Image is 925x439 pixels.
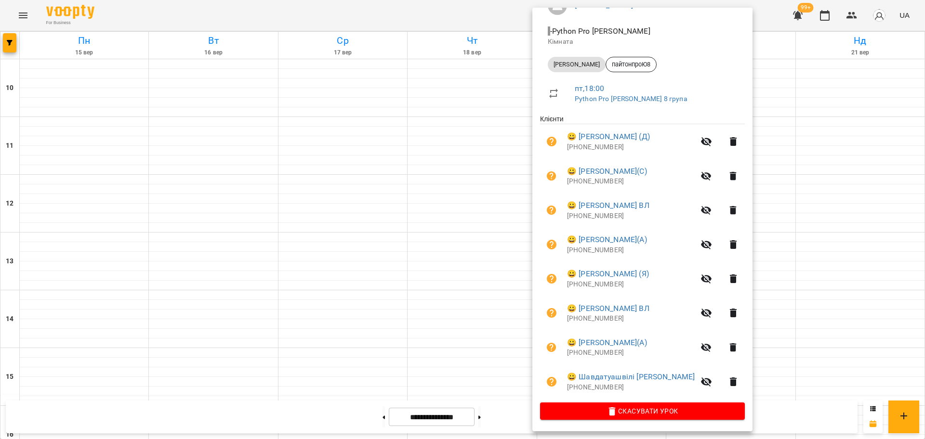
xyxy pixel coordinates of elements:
button: Візит ще не сплачено. Додати оплату? [540,199,563,222]
p: Кімната [548,37,737,47]
span: Скасувати Урок [548,405,737,417]
button: Візит ще не сплачено. Додати оплату? [540,370,563,393]
button: Візит ще не сплачено. Додати оплату? [540,336,563,359]
p: [PHONE_NUMBER] [567,245,695,255]
p: [PHONE_NUMBER] [567,177,695,186]
p: [PHONE_NUMBER] [567,383,695,392]
p: [PHONE_NUMBER] [567,142,695,152]
div: пайтонпроЮ8 [606,57,657,72]
button: Візит ще не сплачено. Додати оплату? [540,233,563,256]
p: [PHONE_NUMBER] [567,211,695,221]
button: Візит ще не сплачено. Додати оплату? [540,130,563,153]
p: [PHONE_NUMBER] [567,348,695,358]
a: 😀 Шавдатуашвілі [PERSON_NAME] [567,371,695,383]
button: Скасувати Урок [540,402,745,420]
a: 😀 [PERSON_NAME] ВЛ [567,303,649,314]
span: пайтонпроЮ8 [606,60,656,69]
p: [PHONE_NUMBER] [567,314,695,323]
a: пт , 18:00 [575,84,604,93]
a: 😀 [PERSON_NAME] (Я) [567,268,649,280]
button: Візит ще не сплачено. Додати оплату? [540,267,563,290]
span: - Python Pro [PERSON_NAME] [548,26,652,36]
span: [PERSON_NAME] [548,60,606,69]
a: 😀 [PERSON_NAME] ВЛ [567,200,649,211]
a: 😀 [PERSON_NAME](А) [567,234,647,245]
button: Візит ще не сплачено. Додати оплату? [540,165,563,188]
a: 😀 [PERSON_NAME](С) [567,166,647,177]
a: Python Pro [PERSON_NAME] 8 група [575,95,687,103]
ul: Клієнти [540,114,745,402]
p: [PHONE_NUMBER] [567,280,695,289]
a: 😀 [PERSON_NAME] (Д) [567,131,650,142]
a: 😀 [PERSON_NAME](А) [567,337,647,349]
